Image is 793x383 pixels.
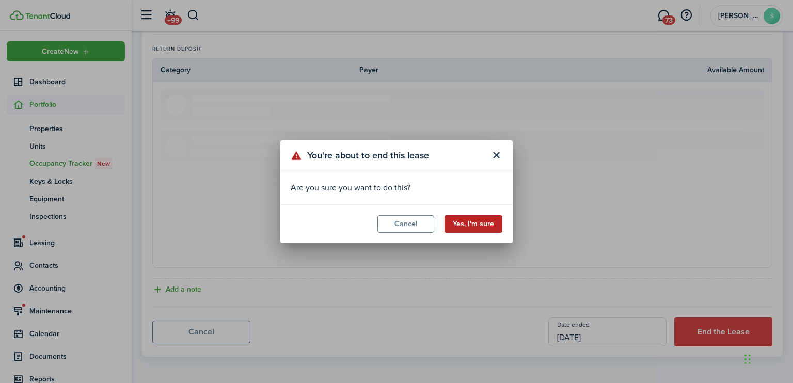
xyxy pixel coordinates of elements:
span: You're about to end this lease [307,149,429,163]
button: Close modal [487,147,505,164]
iframe: Chat Widget [741,333,793,383]
button: Cancel [377,215,434,233]
div: Drag [744,344,751,375]
div: Are you sure you want to do this? [291,182,502,194]
button: Yes, I'm sure [445,215,502,233]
